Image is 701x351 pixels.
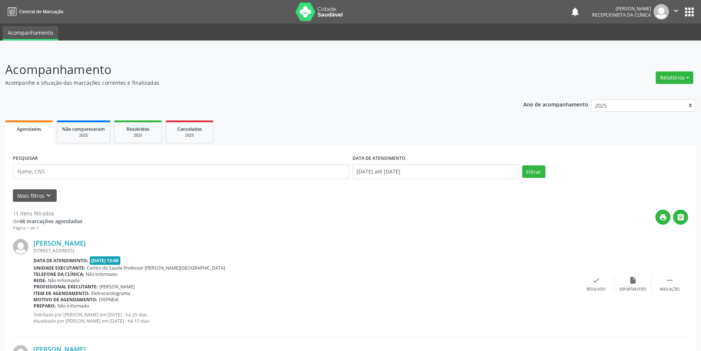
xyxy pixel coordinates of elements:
label: DATA DE ATENDIMENTO [353,153,406,164]
div: [STREET_ADDRESS] [33,248,578,254]
span: [PERSON_NAME] [99,284,135,290]
a: Central de Marcação [5,6,63,18]
span: Agendados [17,126,41,132]
input: Selecione um intervalo [353,164,518,179]
div: Exportar (PDF) [620,287,646,292]
button: notifications [570,7,580,17]
b: Preparo: [33,303,56,309]
b: Item de agendamento: [33,290,90,296]
div: [PERSON_NAME] [592,6,651,12]
div: Mais ações [660,287,680,292]
span: [DATE] 13:00 [90,256,121,265]
p: Ano de acompanhamento [523,99,588,109]
p: Acompanhamento [5,60,489,79]
i: keyboard_arrow_down [45,192,53,200]
span: Central de Marcação [19,8,63,15]
i: print [659,213,667,221]
button: apps [683,6,696,18]
a: Acompanhamento [3,26,58,41]
img: img [13,239,28,255]
div: 2025 [62,133,105,138]
button: print [655,210,670,225]
span: Cancelados [177,126,202,132]
b: Motivo de agendamento: [33,296,98,303]
b: Telefone da clínica: [33,271,84,277]
label: PESQUISAR [13,153,38,164]
button: Relatórios [656,71,693,84]
i: check [592,276,600,284]
div: 2025 [171,133,208,138]
i:  [677,213,685,221]
span: Recepcionista da clínica [592,12,651,18]
p: Acompanhe a situação das marcações correntes e finalizadas [5,79,489,87]
span: Centro de Saude Professor [PERSON_NAME][GEOGRAPHIC_DATA] [87,265,225,271]
strong: 48 marcações agendadas [19,218,82,225]
i:  [666,276,674,284]
a: [PERSON_NAME] [33,239,86,247]
span: Não informado [48,277,79,284]
span: Resolvidos [127,126,149,132]
div: 2025 [120,133,156,138]
button:  [669,4,683,20]
button:  [673,210,688,225]
button: Mais filtroskeyboard_arrow_down [13,189,57,202]
div: de [13,217,82,225]
input: Nome, CNS [13,164,349,179]
i: insert_drive_file [629,276,637,284]
span: DISPNEIA [99,296,118,303]
span: Não informado [86,271,117,277]
b: Profissional executante: [33,284,98,290]
div: 11 itens filtrados [13,210,82,217]
span: Não compareceram [62,126,105,132]
b: Rede: [33,277,46,284]
div: Página 1 de 1 [13,225,82,231]
img: img [654,4,669,20]
span: Eletrocardiograma [91,290,130,296]
i:  [672,7,680,15]
b: Data de atendimento: [33,257,88,264]
p: Solicitado por [PERSON_NAME] em [DATE] - há 25 dias Atualizado por [PERSON_NAME] em [DATE] - há 1... [33,312,578,324]
span: Não informado [57,303,89,309]
button: Filtrar [522,165,545,178]
div: Resolvido [587,287,605,292]
b: Unidade executante: [33,265,85,271]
